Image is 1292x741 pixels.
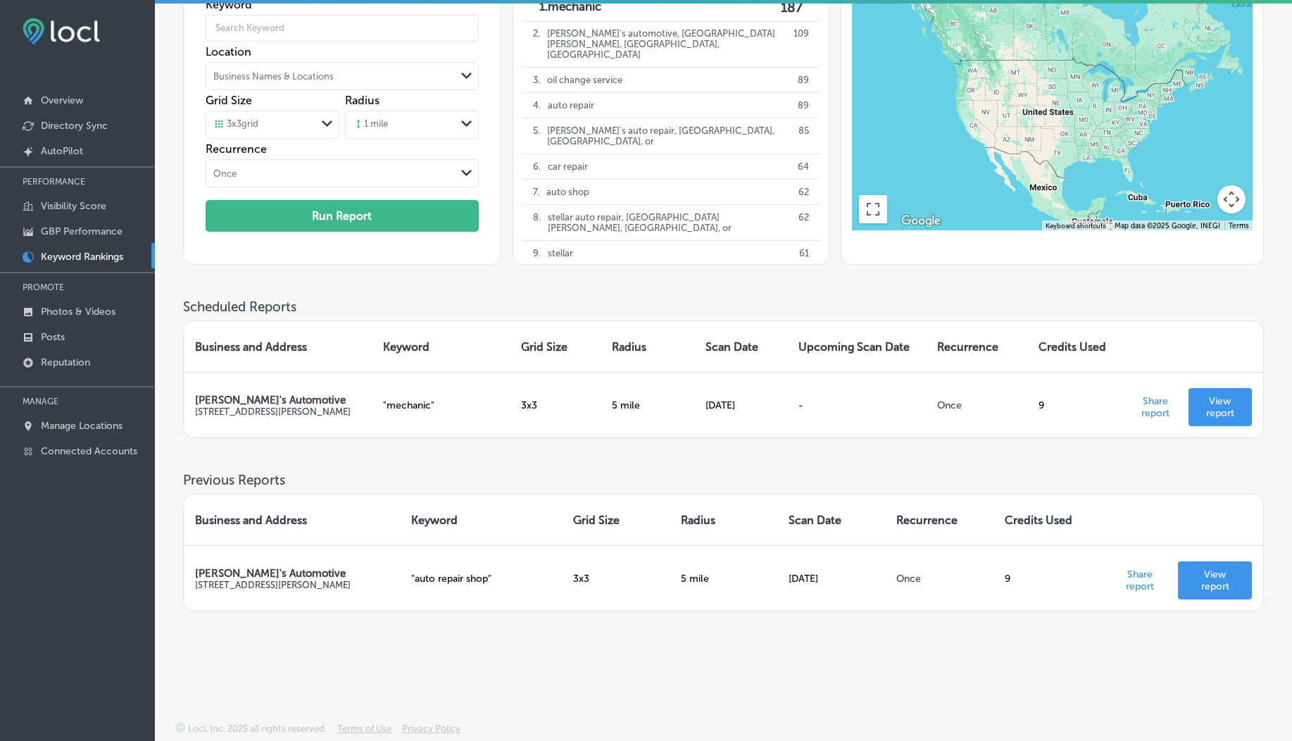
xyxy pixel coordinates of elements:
p: Photos & Videos [41,306,115,318]
td: [DATE] [777,545,885,611]
a: Terms of Use [337,723,391,741]
img: fda3e92497d09a02dc62c9cd864e3231.png [23,18,100,44]
p: Reputation [41,356,90,368]
a: Open this area in Google Maps (opens a new window) [898,212,944,230]
th: Recurrence [885,494,993,545]
p: 85 [798,118,809,154]
p: 2 . [533,21,540,67]
p: Directory Sync [41,120,108,132]
p: Overview [41,94,83,106]
th: Scan Date [777,494,885,545]
div: 1 mile [353,118,388,131]
p: 89 [798,68,809,92]
p: GBP Performance [41,225,123,237]
p: car repair [548,154,588,179]
p: Locl, Inc. 2025 all rights reserved. [188,723,327,734]
h3: Previous Reports [183,472,1264,488]
p: Share report [1112,564,1167,592]
td: 5 mile [601,372,695,437]
span: Map data ©2025 Google, INEGI [1115,222,1220,230]
th: Credits Used [993,494,1101,545]
div: Business Names & Locations [213,70,334,81]
label: Radius [345,94,380,107]
th: Upcoming Scan Date [787,321,926,372]
td: - [787,372,926,437]
p: AutoPilot [41,145,83,157]
button: Map camera controls [1217,185,1246,213]
label: Recurrence [206,142,479,156]
td: 3 x 3 [510,372,601,437]
div: Once [213,168,237,178]
p: stellar auto repair, [GEOGRAPHIC_DATA][PERSON_NAME], [GEOGRAPHIC_DATA], or [548,205,791,240]
p: Manage Locations [41,420,123,432]
h3: Scheduled Reports [183,299,1264,315]
th: Business and Address [184,321,372,372]
td: 9 [1027,372,1122,437]
p: oil change service [547,68,622,92]
th: Grid Size [510,321,601,372]
td: 5 mile [670,545,777,611]
p: 9 . [533,241,541,266]
th: Keyword [400,494,562,545]
th: Radius [670,494,777,545]
p: [PERSON_NAME]'s auto repair, [GEOGRAPHIC_DATA], [GEOGRAPHIC_DATA], or [547,118,791,154]
p: " mechanic " [383,399,498,411]
p: 5 . [533,118,540,154]
p: 6 . [533,154,541,179]
label: Location [206,45,479,58]
p: [PERSON_NAME]'s Automotive [195,394,360,406]
button: Toggle fullscreen view [859,195,887,223]
p: 7 . [533,180,539,204]
th: Recurrence [926,321,1027,372]
p: [STREET_ADDRESS][PERSON_NAME] [195,406,360,417]
th: Credits Used [1027,321,1122,372]
p: 62 [798,180,809,204]
th: Business and Address [184,494,400,545]
p: " auto repair shop " [411,573,551,585]
img: Google [898,212,944,230]
p: 62 [798,205,809,240]
p: Share report [1134,391,1177,419]
button: Run Report [206,200,479,232]
td: 3 x 3 [562,545,670,611]
td: [DATE] [694,372,787,437]
p: 8 . [533,205,541,240]
p: [PERSON_NAME]'s automotive, [GEOGRAPHIC_DATA][PERSON_NAME], [GEOGRAPHIC_DATA], [GEOGRAPHIC_DATA] [547,21,786,67]
button: Keyboard shortcuts [1046,221,1106,231]
p: Visibility Score [41,200,106,212]
th: Keyword [372,321,510,372]
td: 9 [993,545,1101,611]
p: 61 [799,241,809,266]
div: 3 x 3 grid [213,118,258,131]
p: [STREET_ADDRESS][PERSON_NAME] [195,580,389,590]
th: Scan Date [694,321,787,372]
p: 3 . [533,68,540,92]
input: Search Keyword [206,8,479,48]
p: 109 [794,21,809,67]
p: View report [1189,568,1241,592]
th: Radius [601,321,695,372]
a: View report [1178,561,1252,599]
a: Terms (opens in new tab) [1229,222,1248,230]
p: [PERSON_NAME]'s Automotive [195,567,389,580]
p: Keyword Rankings [41,251,123,263]
p: 89 [798,93,809,118]
p: Connected Accounts [41,445,137,457]
p: Posts [41,331,65,343]
th: Grid Size [562,494,670,545]
p: stellar [548,241,573,266]
a: Privacy Policy [402,723,460,741]
a: View report [1188,388,1252,426]
p: Once [937,399,1016,411]
p: auto repair [548,93,594,118]
label: Grid Size [206,94,252,107]
p: auto shop [546,180,589,204]
p: 64 [798,154,809,179]
p: Once [896,573,981,585]
p: 4 . [533,93,541,118]
p: View report [1200,395,1241,419]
